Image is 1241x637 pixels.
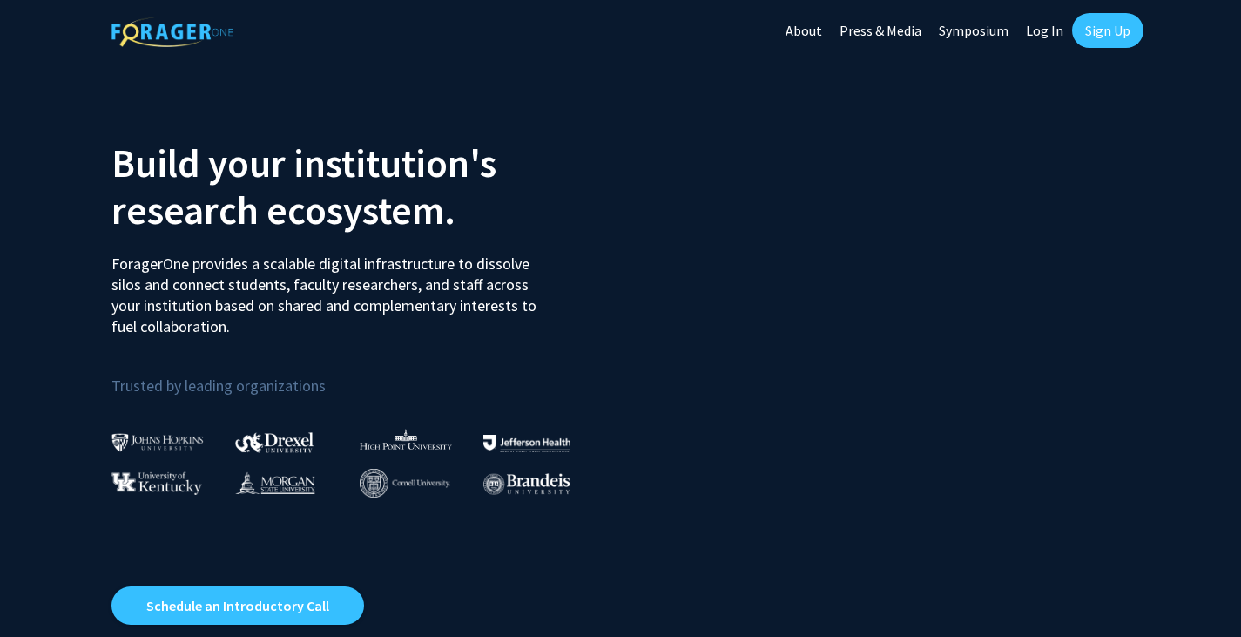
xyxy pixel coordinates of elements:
[483,473,570,495] img: Brandeis University
[111,17,233,47] img: ForagerOne Logo
[111,471,202,495] img: University of Kentucky
[235,471,315,494] img: Morgan State University
[483,435,570,451] img: Thomas Jefferson University
[1072,13,1143,48] a: Sign Up
[111,139,608,234] h2: Build your institution's research ecosystem.
[111,241,549,337] p: ForagerOne provides a scalable digital infrastructure to dissolve silos and connect students, fac...
[111,586,364,625] a: Opens in a new tab
[111,433,204,451] img: Johns Hopkins University
[111,351,608,399] p: Trusted by leading organizations
[360,429,452,450] img: High Point University
[235,432,314,452] img: Drexel University
[360,469,450,498] img: Cornell University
